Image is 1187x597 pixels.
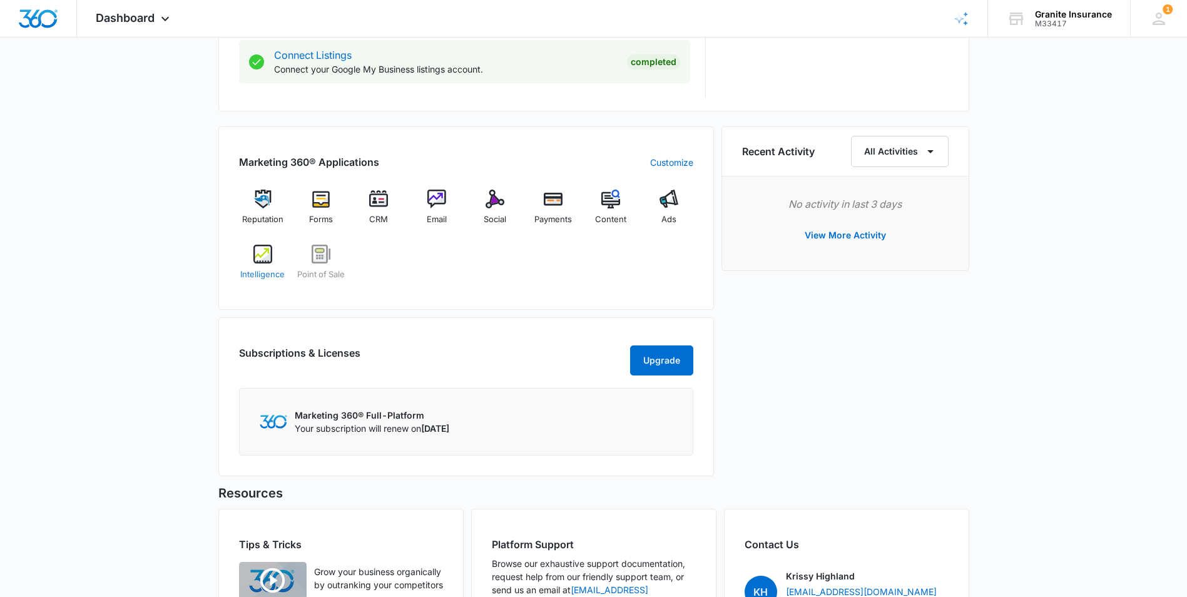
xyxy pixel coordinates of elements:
[492,537,696,552] h2: Platform Support
[630,345,693,375] button: Upgrade
[421,423,449,434] span: [DATE]
[650,156,693,169] a: Customize
[529,190,577,235] a: Payments
[297,268,345,281] span: Point of Sale
[645,190,693,235] a: Ads
[1035,9,1112,19] div: account name
[239,345,360,370] h2: Subscriptions & Licenses
[309,213,333,226] span: Forms
[484,213,506,226] span: Social
[786,569,855,583] p: Krissy Highland
[297,245,345,290] a: Point of Sale
[627,54,680,69] div: Completed
[239,190,287,235] a: Reputation
[661,213,676,226] span: Ads
[1035,19,1112,28] div: account id
[745,537,949,552] h2: Contact Us
[295,409,449,422] p: Marketing 360® Full-Platform
[260,415,287,428] img: Marketing 360 Logo
[239,537,443,552] h2: Tips & Tricks
[96,11,155,24] span: Dashboard
[742,144,815,159] h6: Recent Activity
[471,190,519,235] a: Social
[218,484,969,503] h5: Resources
[792,220,899,250] button: View More Activity
[274,49,352,61] a: Connect Listings
[314,565,443,591] p: Grow your business organically by outranking your competitors
[297,190,345,235] a: Forms
[1163,4,1173,14] span: 1
[851,136,949,167] button: All Activities
[239,155,379,170] h2: Marketing 360® Applications
[274,63,617,76] p: Connect your Google My Business listings account.
[595,213,626,226] span: Content
[240,268,285,281] span: Intelligence
[742,196,949,212] p: No activity in last 3 days
[295,422,449,435] p: Your subscription will renew on
[369,213,388,226] span: CRM
[413,190,461,235] a: Email
[534,213,572,226] span: Payments
[242,213,283,226] span: Reputation
[1163,4,1173,14] div: notifications count
[427,213,447,226] span: Email
[587,190,635,235] a: Content
[239,245,287,290] a: Intelligence
[355,190,403,235] a: CRM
